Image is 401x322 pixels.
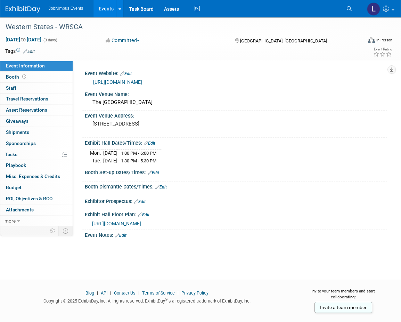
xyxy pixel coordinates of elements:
a: Tasks [0,149,73,160]
a: Edit [23,49,35,54]
a: Edit [138,212,149,217]
a: Travel Reservations [0,94,73,104]
a: Edit [148,170,159,175]
a: Edit [144,141,155,146]
span: [DATE] [DATE] [5,37,42,43]
a: Attachments [0,204,73,215]
td: [DATE] [103,157,117,164]
a: Invite a team member [314,302,372,313]
span: | [95,290,100,296]
a: Sponsorships [0,138,73,149]
span: | [108,290,113,296]
a: Misc. Expenses & Credits [0,171,73,182]
div: Invite your team members and start collaborating: [300,288,387,304]
span: 1:30 PM - 5:30 PM [121,158,156,163]
td: Tue. [90,157,103,164]
a: Staff [0,83,73,94]
a: Booth [0,72,73,82]
a: [URL][DOMAIN_NAME] [93,79,142,85]
span: JobNimbus Events [49,6,83,11]
span: | [137,290,141,296]
div: The [GEOGRAPHIC_DATA] [90,97,382,108]
div: Event Notes: [85,230,387,239]
a: Blog [85,290,94,296]
a: Budget [0,182,73,193]
span: Booth not reserved yet [21,74,27,79]
a: Edit [134,199,146,204]
span: Playbook [6,162,26,168]
span: Budget [6,185,22,190]
div: Exhibit Hall Dates/Times: [85,138,387,147]
span: Asset Reservations [6,107,47,113]
a: Privacy Policy [181,290,208,296]
td: Personalize Event Tab Strip [47,226,59,235]
span: ROI, Objectives & ROO [6,196,52,201]
td: [DATE] [103,150,117,157]
img: Laly Matos [367,2,380,16]
span: Sponsorships [6,140,36,146]
a: Terms of Service [142,290,175,296]
div: In-Person [376,38,392,43]
span: Travel Reservations [6,96,48,102]
span: [GEOGRAPHIC_DATA], [GEOGRAPHIC_DATA] [240,38,327,43]
sup: ® [165,298,167,301]
a: Edit [120,71,132,76]
pre: [STREET_ADDRESS] [92,121,203,127]
div: Booth Set-up Dates/Times: [85,167,387,176]
span: Attachments [6,207,34,212]
span: to [20,37,27,42]
span: 1:00 PM - 6:00 PM [121,151,156,156]
div: Event Rating [373,48,392,51]
a: ROI, Objectives & ROO [0,193,73,204]
div: Event Venue Address: [85,111,387,119]
button: Committed [103,37,142,44]
a: Contact Us [114,290,136,296]
span: Misc. Expenses & Credits [6,174,60,179]
a: more [0,216,73,226]
a: Giveaways [0,116,73,127]
span: more [5,218,16,224]
span: Tasks [5,152,17,157]
a: Shipments [0,127,73,138]
a: API [101,290,107,296]
td: Tags [5,48,35,55]
span: Event Information [6,63,45,69]
div: Event Venue Name: [85,89,387,98]
div: Exhibitor Prospectus: [85,196,387,205]
div: Copyright © 2025 ExhibitDay, Inc. All rights reserved. ExhibitDay is a registered trademark of Ex... [5,296,289,304]
td: Toggle Event Tabs [59,226,73,235]
td: Mon. [90,150,103,157]
a: Playbook [0,160,73,171]
span: Shipments [6,129,29,135]
div: Event Website: [85,68,387,77]
a: Event Information [0,61,73,71]
span: (3 days) [43,38,57,42]
a: [URL][DOMAIN_NAME] [92,221,141,226]
span: | [176,290,180,296]
a: Asset Reservations [0,105,73,115]
img: Format-Inperson.png [368,37,375,43]
div: Event Format [332,36,392,47]
span: Staff [6,85,16,91]
a: Edit [155,185,167,190]
a: Edit [115,233,126,238]
img: ExhibitDay [6,6,40,13]
div: Western States - WRSCA [3,21,354,33]
span: Booth [6,74,27,80]
span: Giveaways [6,118,28,124]
div: Booth Dismantle Dates/Times: [85,182,387,191]
div: Exhibit Hall Floor Plan: [85,209,387,218]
